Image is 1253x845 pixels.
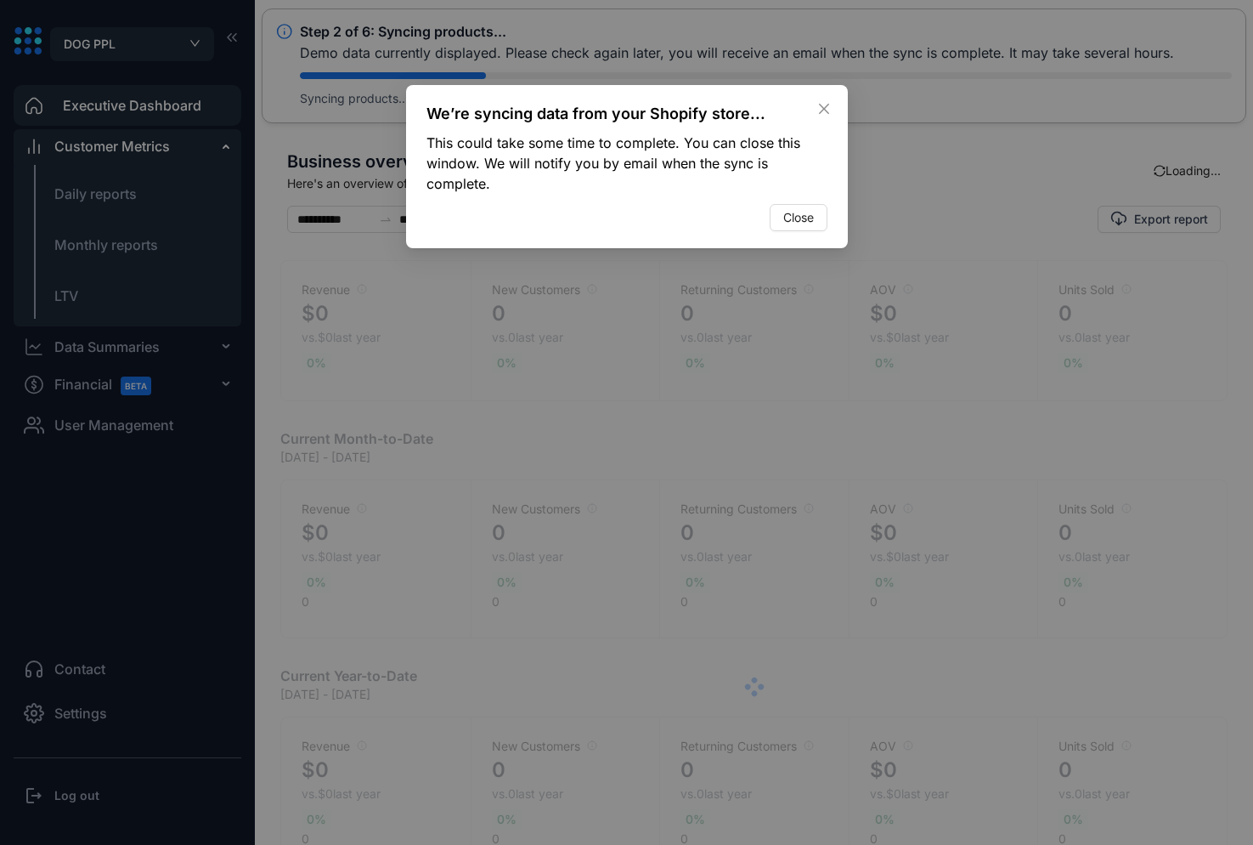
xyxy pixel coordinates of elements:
[426,133,827,194] p: This could take some time to complete. You can close this window. We will notify you by email whe...
[810,95,838,122] button: Close
[817,102,831,116] span: close
[770,204,827,231] button: Close
[426,102,827,126] p: We’re syncing data from your Shopify store...
[783,208,814,227] span: Close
